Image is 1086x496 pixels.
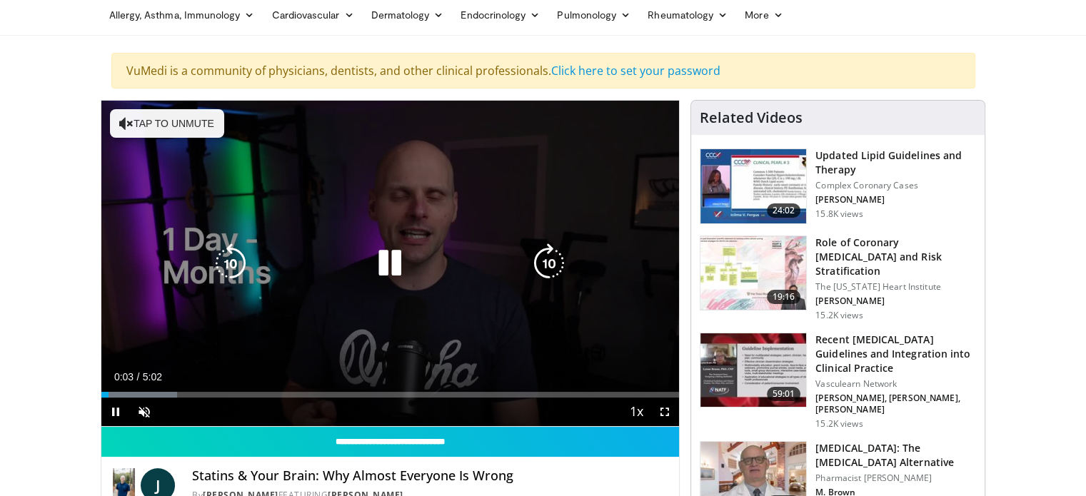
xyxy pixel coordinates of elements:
[815,378,976,390] p: Vasculearn Network
[767,290,801,304] span: 19:16
[101,392,680,398] div: Progress Bar
[101,1,263,29] a: Allergy, Asthma, Immunology
[143,371,162,383] span: 5:02
[639,1,736,29] a: Rheumatology
[551,63,720,79] a: Click here to set your password
[130,398,159,426] button: Unmute
[263,1,362,29] a: Cardiovascular
[767,203,801,218] span: 24:02
[700,333,976,430] a: 59:01 Recent [MEDICAL_DATA] Guidelines and Integration into Clinical Practice Vasculearn Network ...
[736,1,791,29] a: More
[815,472,976,484] p: Pharmacist [PERSON_NAME]
[815,148,976,177] h3: Updated Lipid Guidelines and Therapy
[815,281,976,293] p: The [US_STATE] Heart Institute
[815,418,863,430] p: 15.2K views
[700,148,976,224] a: 24:02 Updated Lipid Guidelines and Therapy Complex Coronary Cases [PERSON_NAME] 15.8K views
[815,180,976,191] p: Complex Coronary Cases
[815,236,976,278] h3: Role of Coronary [MEDICAL_DATA] and Risk Stratification
[111,53,975,88] div: VuMedi is a community of physicians, dentists, and other clinical professionals.
[815,295,976,307] p: [PERSON_NAME]
[815,208,863,220] p: 15.8K views
[815,441,976,470] h3: [MEDICAL_DATA]: The [MEDICAL_DATA] Alternative
[114,371,134,383] span: 0:03
[363,1,453,29] a: Dermatology
[452,1,548,29] a: Endocrinology
[700,333,806,408] img: 87825f19-cf4c-4b91-bba1-ce218758c6bb.150x105_q85_crop-smart_upscale.jpg
[650,398,679,426] button: Fullscreen
[700,149,806,223] img: 77f671eb-9394-4acc-bc78-a9f077f94e00.150x105_q85_crop-smart_upscale.jpg
[815,393,976,415] p: [PERSON_NAME], [PERSON_NAME], [PERSON_NAME]
[101,398,130,426] button: Pause
[815,194,976,206] p: [PERSON_NAME]
[700,109,803,126] h4: Related Videos
[622,398,650,426] button: Playback Rate
[137,371,140,383] span: /
[110,109,224,138] button: Tap to unmute
[815,310,863,321] p: 15.2K views
[815,333,976,375] h3: Recent [MEDICAL_DATA] Guidelines and Integration into Clinical Practice
[192,468,668,484] h4: Statins & Your Brain: Why Almost Everyone Is Wrong
[101,101,680,427] video-js: Video Player
[767,387,801,401] span: 59:01
[700,236,976,321] a: 19:16 Role of Coronary [MEDICAL_DATA] and Risk Stratification The [US_STATE] Heart Institute [PER...
[548,1,639,29] a: Pulmonology
[700,236,806,310] img: 1efa8c99-7b8a-4ab5-a569-1c219ae7bd2c.150x105_q85_crop-smart_upscale.jpg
